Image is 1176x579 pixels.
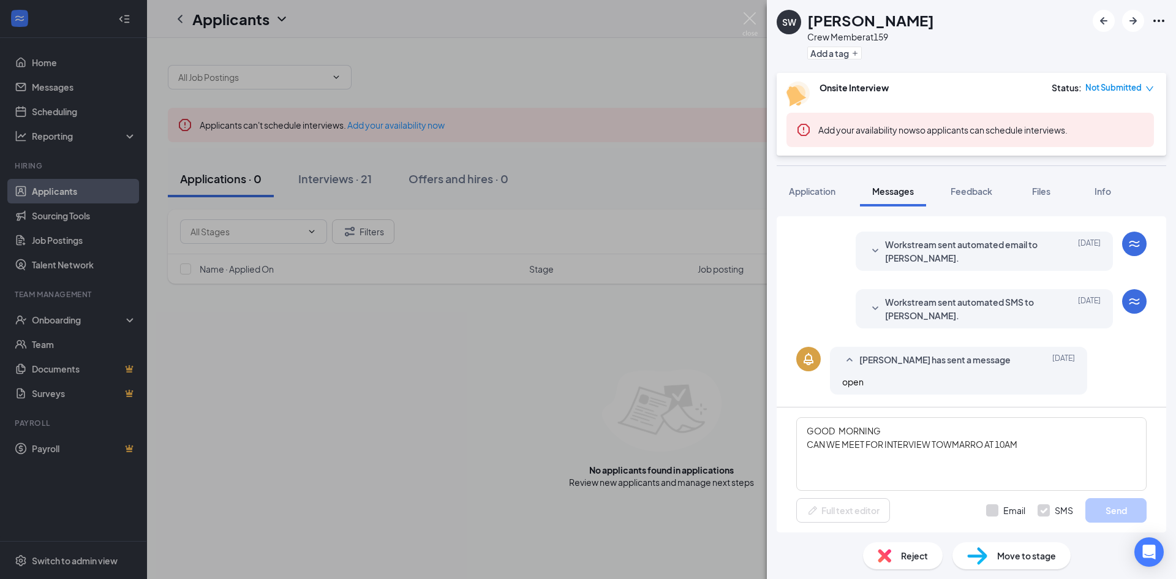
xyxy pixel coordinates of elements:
svg: SmallChevronUp [842,353,857,368]
span: Workstream sent automated SMS to [PERSON_NAME]. [885,295,1046,322]
span: Application [789,186,835,197]
span: Workstream sent automated email to [PERSON_NAME]. [885,238,1046,265]
svg: ArrowLeftNew [1096,13,1111,28]
span: [DATE] [1078,295,1101,322]
span: down [1145,85,1154,93]
h1: [PERSON_NAME] [807,10,934,31]
div: Crew Member at 159 [807,31,934,43]
b: Onsite Interview [820,82,889,93]
div: Open Intercom Messenger [1134,537,1164,567]
svg: Error [796,123,811,137]
span: Messages [872,186,914,197]
span: [PERSON_NAME] has sent a message [859,353,1011,368]
span: [DATE] [1078,238,1101,265]
svg: ArrowRight [1126,13,1140,28]
svg: Pen [807,504,819,517]
div: SW [782,16,796,28]
svg: Ellipses [1151,13,1166,28]
button: ArrowRight [1122,10,1144,32]
svg: SmallChevronDown [868,244,883,259]
svg: WorkstreamLogo [1127,294,1142,309]
span: so applicants can schedule interviews. [818,124,1068,135]
span: Move to stage [997,549,1056,562]
span: Not Submitted [1085,81,1142,94]
button: Full text editorPen [796,498,890,523]
span: Reject [901,549,928,562]
span: Files [1032,186,1050,197]
svg: WorkstreamLogo [1127,237,1142,251]
svg: SmallChevronDown [868,301,883,316]
span: [DATE] [1052,353,1075,368]
span: open [842,376,864,387]
textarea: GOOD MORNING CAN WE MEET FOR INTERVIEW TOWMARRO AT 10AM [796,417,1147,491]
button: Send [1085,498,1147,523]
button: PlusAdd a tag [807,47,862,59]
button: Add your availability now [818,124,916,136]
button: ArrowLeftNew [1093,10,1115,32]
span: Info [1095,186,1111,197]
div: Status : [1052,81,1082,94]
span: Feedback [951,186,992,197]
svg: Plus [851,50,859,57]
svg: Bell [801,352,816,366]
